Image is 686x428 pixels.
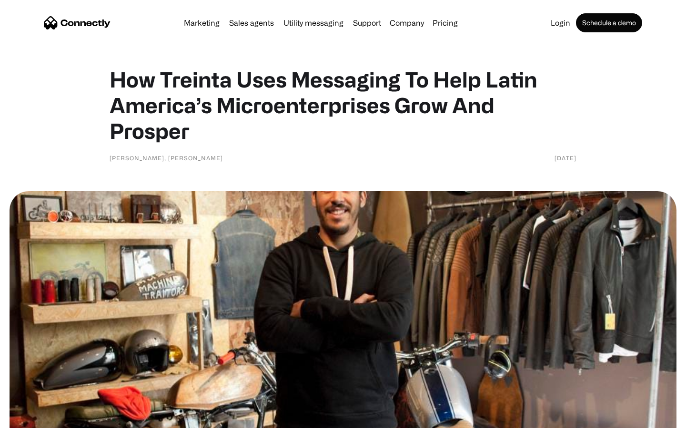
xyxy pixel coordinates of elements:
h1: How Treinta Uses Messaging To Help Latin America’s Microenterprises Grow And Prosper [110,67,576,144]
a: Support [349,19,385,27]
div: [DATE] [555,153,576,163]
div: [PERSON_NAME], [PERSON_NAME] [110,153,223,163]
ul: Language list [19,411,57,425]
a: Marketing [180,19,223,27]
a: Pricing [429,19,462,27]
a: Login [547,19,574,27]
a: Sales agents [225,19,278,27]
aside: Language selected: English [10,411,57,425]
a: Schedule a demo [576,13,642,32]
a: Utility messaging [280,19,347,27]
div: Company [390,16,424,29]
